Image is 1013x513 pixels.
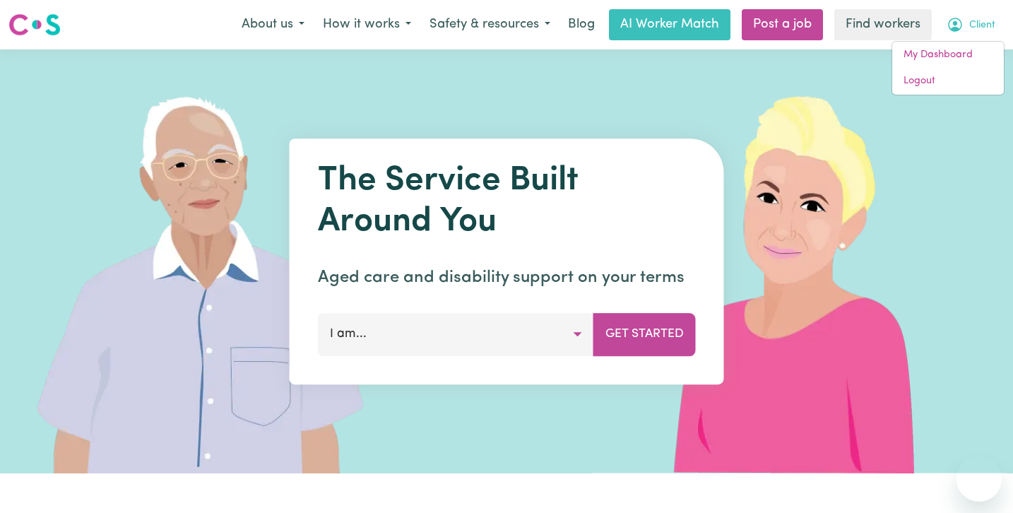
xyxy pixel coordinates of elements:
[834,9,932,40] a: Find workers
[937,10,1005,40] button: My Account
[8,12,61,37] img: Careseekers logo
[609,9,730,40] a: AI Worker Match
[318,161,696,242] h1: The Service Built Around You
[891,41,1005,95] div: My Account
[318,313,594,355] button: I am...
[232,10,314,40] button: About us
[969,18,995,33] span: Client
[559,9,603,40] a: Blog
[892,42,1004,69] a: My Dashboard
[593,313,696,355] button: Get Started
[892,68,1004,95] a: Logout
[318,265,696,290] p: Aged care and disability support on your terms
[956,456,1002,502] iframe: Button to launch messaging window
[8,8,61,41] a: Careseekers logo
[314,10,420,40] button: How it works
[742,9,823,40] a: Post a job
[420,10,559,40] button: Safety & resources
